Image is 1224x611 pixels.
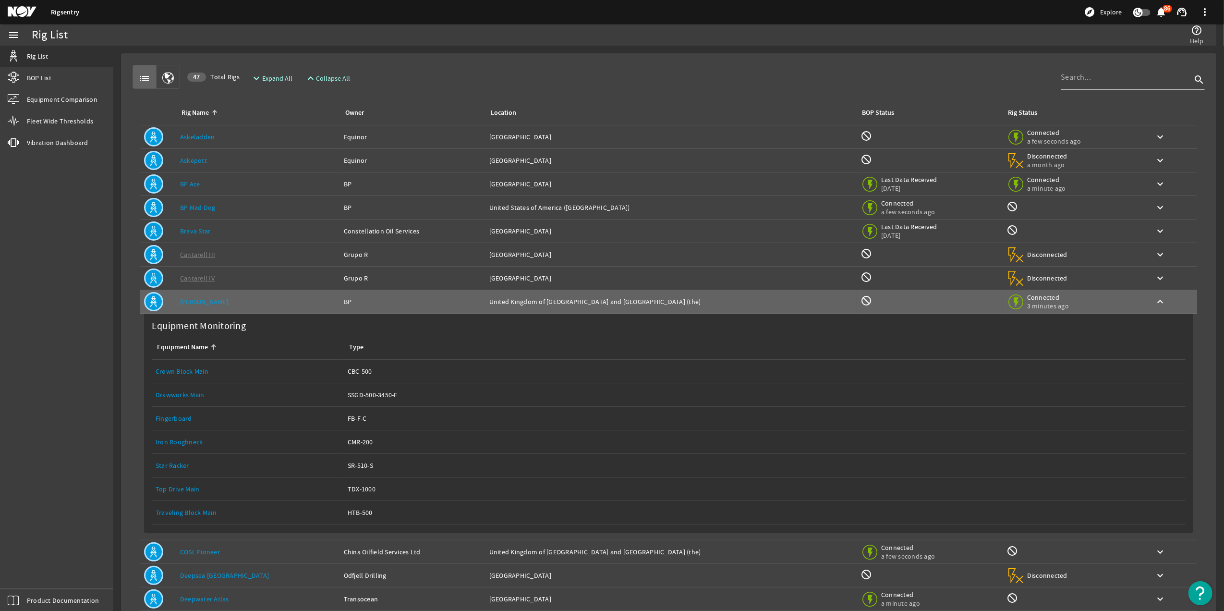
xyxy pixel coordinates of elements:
[860,569,872,580] mat-icon: BOP Monitoring not available for this rig
[1155,131,1166,143] mat-icon: keyboard_arrow_down
[344,226,482,236] div: Constellation Oil Services
[180,203,216,212] a: BP Mad Dog
[489,108,849,118] div: Location
[8,137,19,148] mat-icon: vibration
[251,73,258,84] mat-icon: expand_more
[348,508,1182,517] div: HTB-500
[345,108,364,118] div: Owner
[301,70,354,87] button: Collapse All
[1155,296,1166,307] mat-icon: keyboard_arrow_up
[344,203,482,212] div: BP
[489,571,853,580] div: [GEOGRAPHIC_DATA]
[180,108,332,118] div: Rig Name
[348,407,1182,430] a: FB-F-C
[187,73,206,82] div: 47
[1156,7,1166,17] button: 86
[881,199,935,208] span: Connected
[344,179,482,189] div: BP
[489,132,853,142] div: [GEOGRAPHIC_DATA]
[881,184,937,193] span: [DATE]
[1155,272,1166,284] mat-icon: keyboard_arrow_down
[1027,274,1068,282] span: Disconnected
[348,484,1182,494] div: TDX-1000
[1084,6,1095,18] mat-icon: explore
[180,274,215,282] a: Cantarell IV
[27,73,51,83] span: BOP List
[27,116,93,126] span: Fleet Wide Thresholds
[27,51,48,61] span: Rig List
[180,297,228,306] a: [PERSON_NAME]
[862,108,894,118] div: BOP Status
[180,595,229,603] a: Deepwater Atlas
[1027,175,1068,184] span: Connected
[881,599,922,608] span: a minute ago
[344,132,482,142] div: Equinor
[1190,36,1204,46] span: Help
[348,390,1182,400] div: SSGD-500-3450-F
[1080,4,1126,20] button: Explore
[860,154,872,165] mat-icon: BOP Monitoring not available for this rig
[348,383,1182,406] a: SSGD-500-3450-F
[344,156,482,165] div: Equinor
[156,485,200,493] a: Top Drive Main
[489,297,853,306] div: United Kingdom of [GEOGRAPHIC_DATA] and [GEOGRAPHIC_DATA] (the)
[1155,546,1166,558] mat-icon: keyboard_arrow_down
[247,70,296,87] button: Expand All
[349,342,364,353] div: Type
[881,222,937,231] span: Last Data Received
[180,156,207,165] a: Askepott
[1027,302,1069,310] span: 3 minutes ago
[860,271,872,283] mat-icon: BOP Monitoring not available for this rig
[156,367,208,376] a: Crown Block Main
[1027,160,1068,169] span: a month ago
[156,407,340,430] a: Fingerboard
[489,156,853,165] div: [GEOGRAPHIC_DATA]
[262,73,292,83] span: Expand All
[344,594,482,604] div: Transocean
[180,548,220,556] a: COSL Pioneer
[1008,108,1037,118] div: Rig Status
[156,461,189,470] a: Star Racker
[187,72,240,82] span: Total Rigs
[1155,570,1166,581] mat-icon: keyboard_arrow_down
[1176,6,1188,18] mat-icon: support_agent
[881,543,935,552] span: Connected
[489,273,853,283] div: [GEOGRAPHIC_DATA]
[156,383,340,406] a: Drawworks Main
[1156,6,1167,18] mat-icon: notifications
[156,501,340,524] a: Traveling Block Main
[1006,592,1018,604] mat-icon: Rig Monitoring not available for this rig
[157,342,208,353] div: Equipment Name
[344,297,482,306] div: BP
[348,501,1182,524] a: HTB-500
[1006,201,1018,212] mat-icon: Rig Monitoring not available for this rig
[156,454,340,477] a: Star Racker
[156,430,340,453] a: Iron Roughneck
[1027,293,1069,302] span: Connected
[180,180,200,188] a: BP Ace
[1155,155,1166,166] mat-icon: keyboard_arrow_down
[1155,593,1166,605] mat-icon: keyboard_arrow_down
[1006,224,1018,236] mat-icon: Rig Monitoring not available for this rig
[1188,581,1212,605] button: Open Resource Center
[1155,225,1166,237] mat-icon: keyboard_arrow_down
[1193,0,1216,24] button: more_vert
[305,73,313,84] mat-icon: expand_less
[180,571,269,580] a: Deepsea [GEOGRAPHIC_DATA]
[1027,571,1068,580] span: Disconnected
[156,438,203,446] a: Iron Roughneck
[1193,74,1205,86] i: search
[881,175,937,184] span: Last Data Received
[348,430,1182,453] a: CMR-200
[1027,128,1081,137] span: Connected
[344,547,482,557] div: China Oilfield Services Ltd.
[348,477,1182,501] a: TDX-1000
[51,8,79,17] a: Rigsentry
[8,29,19,41] mat-icon: menu
[489,179,853,189] div: [GEOGRAPHIC_DATA]
[489,203,853,212] div: United States of America ([GEOGRAPHIC_DATA])
[27,596,99,605] span: Product Documentation
[180,227,211,235] a: Brava Star
[344,108,478,118] div: Owner
[180,133,215,141] a: Askeladden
